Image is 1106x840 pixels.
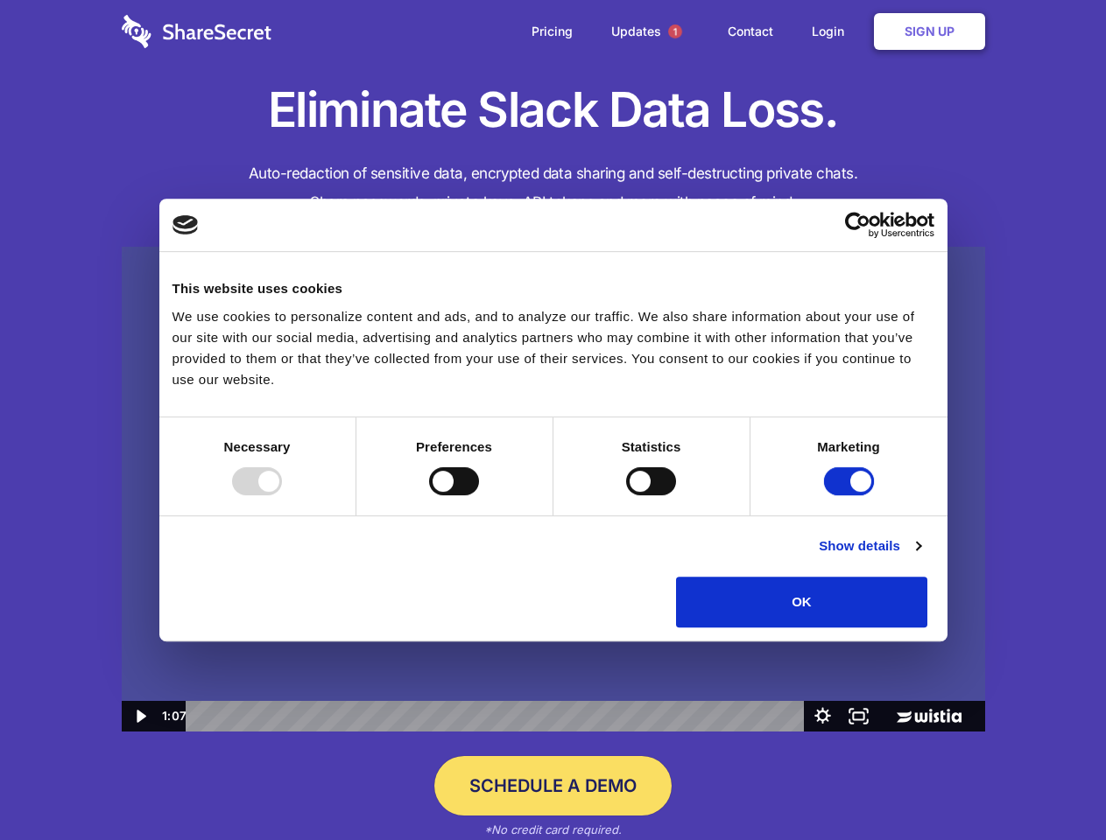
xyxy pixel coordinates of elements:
[1018,752,1085,819] iframe: Drift Widget Chat Controller
[173,278,934,299] div: This website uses cookies
[224,439,291,454] strong: Necessary
[173,306,934,390] div: We use cookies to personalize content and ads, and to analyze our traffic. We also share informat...
[710,4,791,59] a: Contact
[122,159,985,217] h4: Auto-redaction of sensitive data, encrypted data sharing and self-destructing private chats. Shar...
[805,701,841,731] button: Show settings menu
[434,756,672,815] a: Schedule a Demo
[122,79,985,142] h1: Eliminate Slack Data Loss.
[794,4,870,59] a: Login
[416,439,492,454] strong: Preferences
[122,701,158,731] button: Play Video
[841,701,877,731] button: Fullscreen
[668,24,682,38] span: 1
[484,822,622,836] em: *No credit card required.
[122,247,985,732] img: Sharesecret
[622,439,681,454] strong: Statistics
[514,4,590,59] a: Pricing
[877,701,984,731] a: Wistia Logo -- Learn More
[200,701,796,731] div: Playbar
[874,13,985,50] a: Sign Up
[819,535,920,556] a: Show details
[781,212,934,238] a: Usercentrics Cookiebot - opens in a new window
[173,215,199,234] img: logo
[122,15,271,48] img: logo-wordmark-white-trans-d4663122ce5f474addd5e946df7df03e33cb6a1c49d2221995e7729f52c070b2.svg
[676,577,927,627] button: OK
[817,439,880,454] strong: Marketing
